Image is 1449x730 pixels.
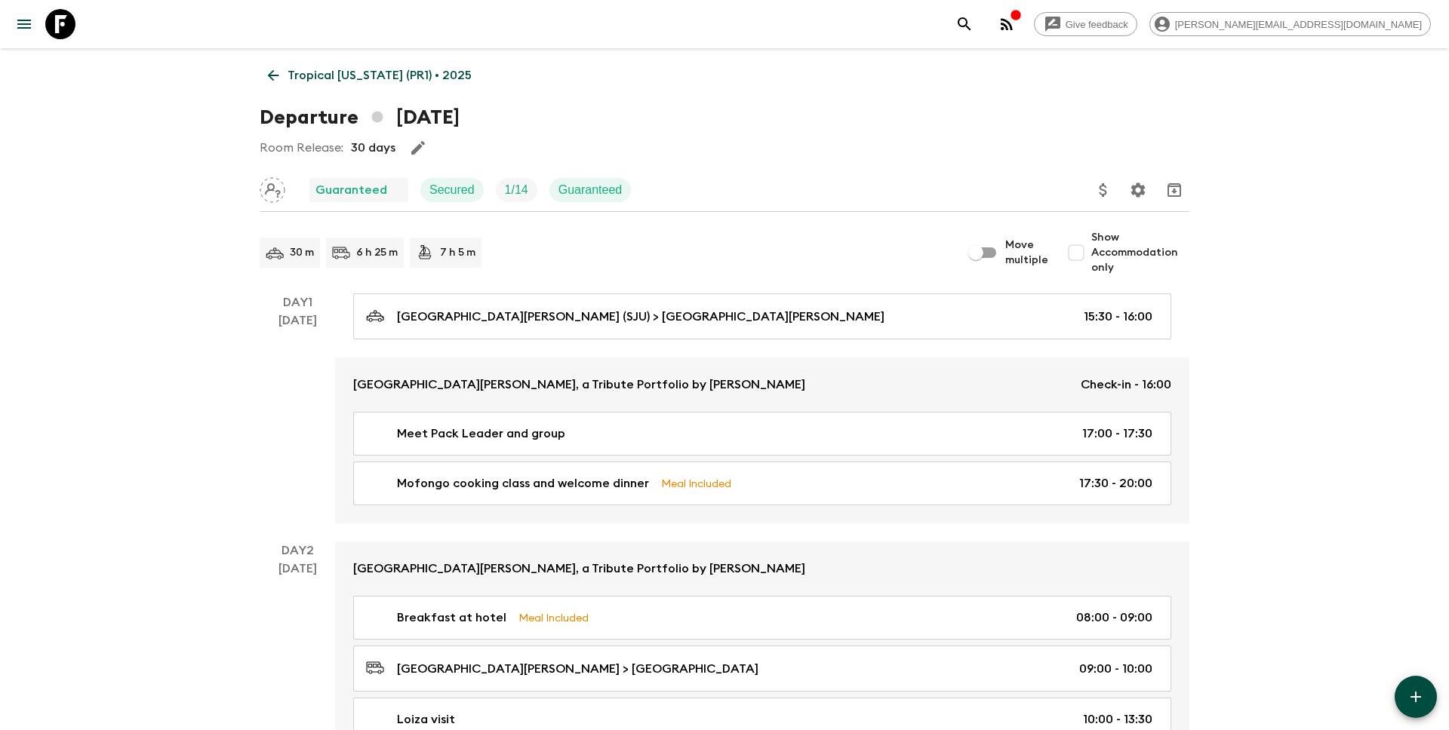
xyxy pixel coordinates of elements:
p: 09:00 - 10:00 [1079,660,1152,678]
p: Guaranteed [558,181,623,199]
p: 7 h 5 m [440,245,475,260]
button: menu [9,9,39,39]
div: Secured [420,178,484,202]
a: Mofongo cooking class and welcome dinnerMeal Included17:30 - 20:00 [353,462,1171,505]
p: 10:00 - 13:30 [1083,710,1152,728]
a: Meet Pack Leader and group17:00 - 17:30 [353,412,1171,455]
p: 6 h 25 m [356,245,398,260]
p: [GEOGRAPHIC_DATA][PERSON_NAME] (SJU) > [GEOGRAPHIC_DATA][PERSON_NAME] [397,308,884,326]
span: [PERSON_NAME][EMAIL_ADDRESS][DOMAIN_NAME] [1167,19,1430,30]
a: Breakfast at hotelMeal Included08:00 - 09:00 [353,596,1171,640]
div: [PERSON_NAME][EMAIL_ADDRESS][DOMAIN_NAME] [1149,12,1431,36]
p: Meal Included [518,609,589,626]
p: Mofongo cooking class and welcome dinner [397,474,649,492]
p: Room Release: [260,139,343,157]
span: Move multiple [1005,238,1049,268]
p: Breakfast at hotel [397,609,506,627]
p: 17:00 - 17:30 [1082,425,1152,443]
button: search adventures [949,9,980,39]
p: [GEOGRAPHIC_DATA][PERSON_NAME], a Tribute Portfolio by [PERSON_NAME] [353,560,805,578]
p: [GEOGRAPHIC_DATA][PERSON_NAME], a Tribute Portfolio by [PERSON_NAME] [353,376,805,394]
span: Show Accommodation only [1091,230,1189,275]
p: Meet Pack Leader and group [397,425,565,443]
p: Check-in - 16:00 [1081,376,1171,394]
p: 30 m [290,245,314,260]
p: Secured [429,181,475,199]
p: 15:30 - 16:00 [1084,308,1152,326]
p: [GEOGRAPHIC_DATA][PERSON_NAME] > [GEOGRAPHIC_DATA] [397,660,758,678]
button: Update Price, Early Bird Discount and Costs [1088,175,1118,205]
p: 08:00 - 09:00 [1076,609,1152,627]
p: 30 days [351,139,395,157]
a: Give feedback [1034,12,1137,36]
h1: Departure [DATE] [260,103,460,133]
p: Day 2 [260,541,335,560]
p: Meal Included [661,475,731,492]
p: Loiza visit [397,710,455,728]
button: Archive (Completed, Cancelled or Unsynced Departures only) [1159,175,1189,205]
p: 1 / 14 [505,181,528,199]
p: Day 1 [260,293,335,311]
span: Give feedback [1057,19,1137,30]
span: Assign pack leader [260,182,285,194]
p: Guaranteed [315,181,387,199]
a: [GEOGRAPHIC_DATA][PERSON_NAME], a Tribute Portfolio by [PERSON_NAME]Check-in - 16:00 [335,357,1189,412]
a: [GEOGRAPHIC_DATA][PERSON_NAME] > [GEOGRAPHIC_DATA]09:00 - 10:00 [353,646,1171,692]
div: Trip Fill [496,178,537,202]
button: Settings [1123,175,1153,205]
p: 17:30 - 20:00 [1079,474,1152,492]
a: Tropical [US_STATE] (PR1) • 2025 [260,60,480,90]
div: [DATE] [278,311,317,523]
p: Tropical [US_STATE] (PR1) • 2025 [288,66,472,84]
a: [GEOGRAPHIC_DATA][PERSON_NAME] (SJU) > [GEOGRAPHIC_DATA][PERSON_NAME]15:30 - 16:00 [353,293,1171,339]
a: [GEOGRAPHIC_DATA][PERSON_NAME], a Tribute Portfolio by [PERSON_NAME] [335,541,1189,596]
